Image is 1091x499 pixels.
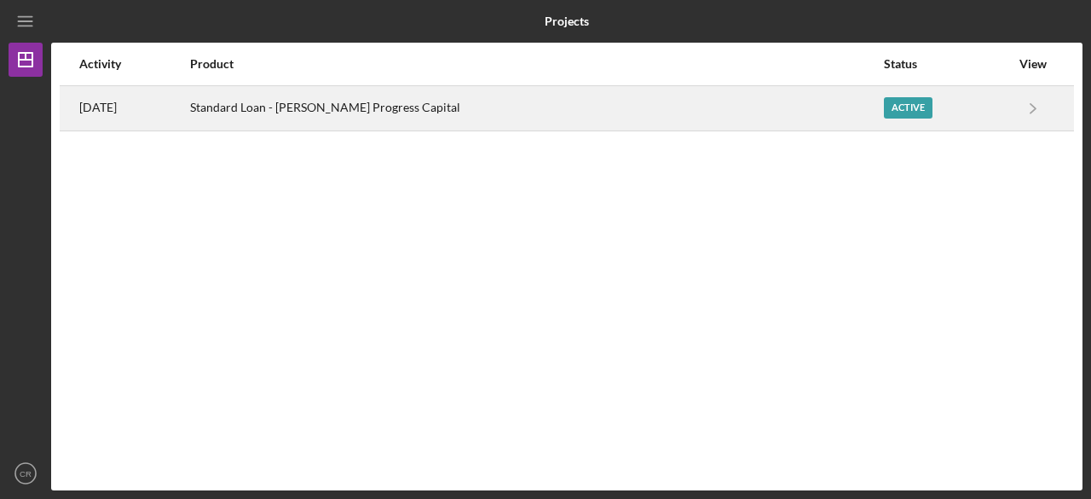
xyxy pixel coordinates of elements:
div: Active [884,97,932,119]
b: Projects [545,15,589,28]
text: CR [20,469,32,479]
div: Standard Loan - [PERSON_NAME] Progress Capital [190,87,881,130]
div: Product [190,57,881,71]
button: CR [9,456,43,490]
div: Activity [79,57,188,71]
time: 2025-08-13 18:24 [79,101,117,114]
div: Status [884,57,1010,71]
div: View [1012,57,1054,71]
